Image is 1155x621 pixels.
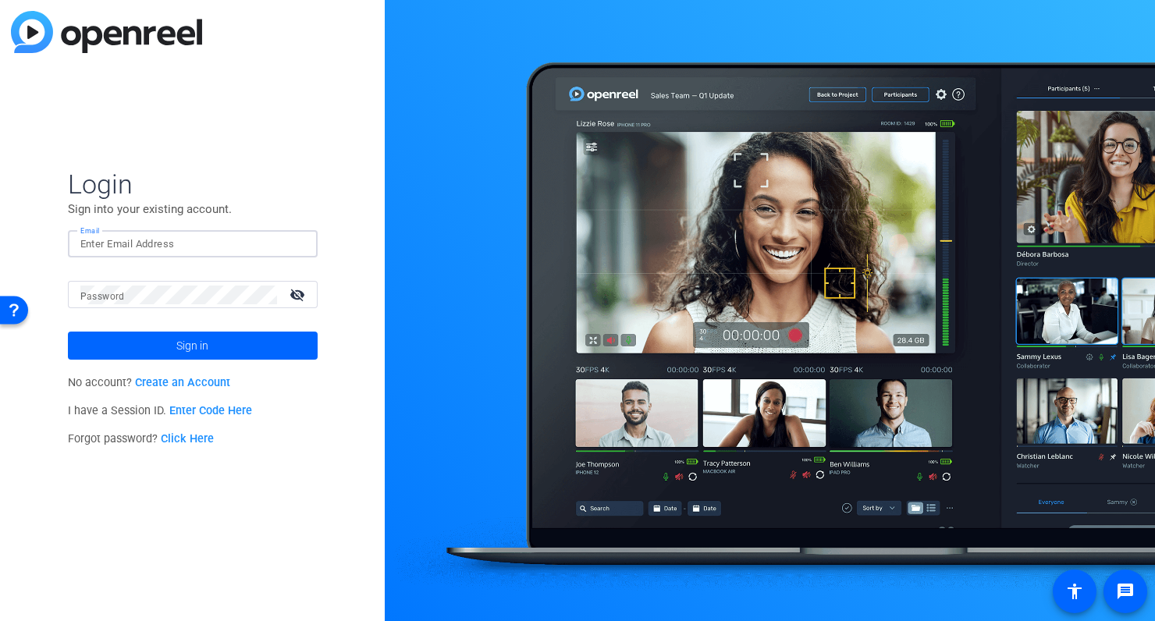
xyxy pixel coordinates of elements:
[1065,582,1084,601] mat-icon: accessibility
[176,326,208,365] span: Sign in
[68,332,318,360] button: Sign in
[68,404,253,417] span: I have a Session ID.
[135,376,230,389] a: Create an Account
[169,404,252,417] a: Enter Code Here
[80,235,305,254] input: Enter Email Address
[1116,582,1135,601] mat-icon: message
[68,376,231,389] span: No account?
[68,168,318,200] span: Login
[68,200,318,218] p: Sign into your existing account.
[161,432,214,445] a: Click Here
[280,283,318,306] mat-icon: visibility_off
[68,432,215,445] span: Forgot password?
[80,291,125,302] mat-label: Password
[11,11,202,53] img: blue-gradient.svg
[80,226,100,235] mat-label: Email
